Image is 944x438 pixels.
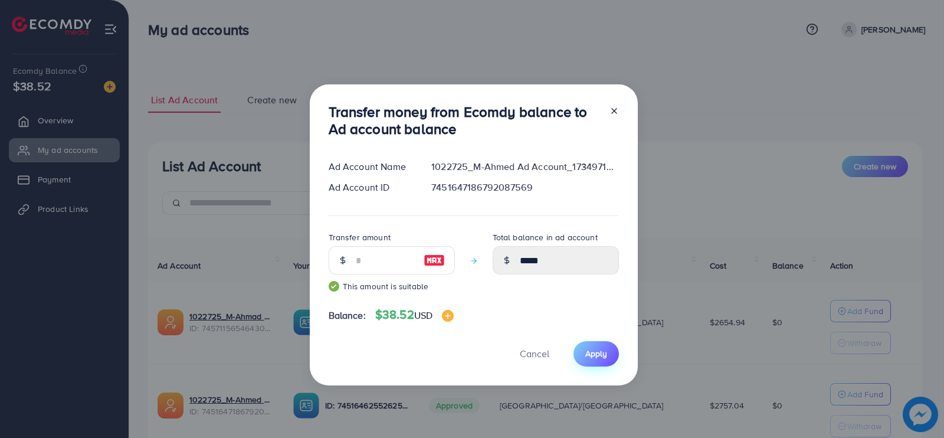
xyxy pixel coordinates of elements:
h3: Transfer money from Ecomdy balance to Ad account balance [329,103,600,138]
button: Cancel [505,341,564,367]
h4: $38.52 [375,308,454,322]
label: Transfer amount [329,231,391,243]
img: image [442,310,454,322]
span: USD [414,309,432,322]
label: Total balance in ad account [493,231,598,243]
div: 7451647186792087569 [422,181,628,194]
img: image [424,253,445,267]
span: Apply [585,348,607,359]
img: guide [329,281,339,292]
button: Apply [573,341,619,367]
small: This amount is suitable [329,280,455,292]
span: Cancel [520,347,549,360]
div: 1022725_M-Ahmed Ad Account_1734971817368 [422,160,628,174]
span: Balance: [329,309,366,322]
div: Ad Account ID [319,181,422,194]
div: Ad Account Name [319,160,422,174]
